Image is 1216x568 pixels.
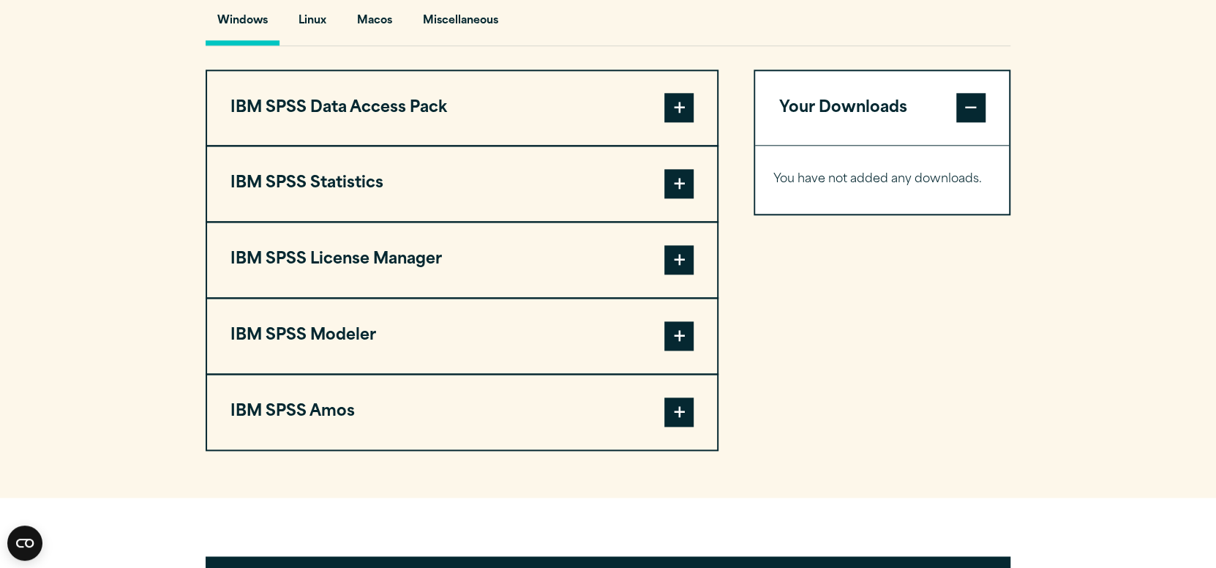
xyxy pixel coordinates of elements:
button: IBM SPSS Statistics [207,146,717,221]
p: You have not added any downloads. [773,169,991,190]
button: Open CMP widget [7,526,42,561]
button: Your Downloads [755,71,1009,146]
button: IBM SPSS License Manager [207,223,717,297]
button: Windows [206,4,279,45]
button: Linux [287,4,338,45]
button: IBM SPSS Data Access Pack [207,71,717,146]
button: Macos [345,4,404,45]
button: IBM SPSS Modeler [207,299,717,373]
button: IBM SPSS Amos [207,375,717,449]
div: Your Downloads [755,145,1009,214]
button: Miscellaneous [411,4,510,45]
